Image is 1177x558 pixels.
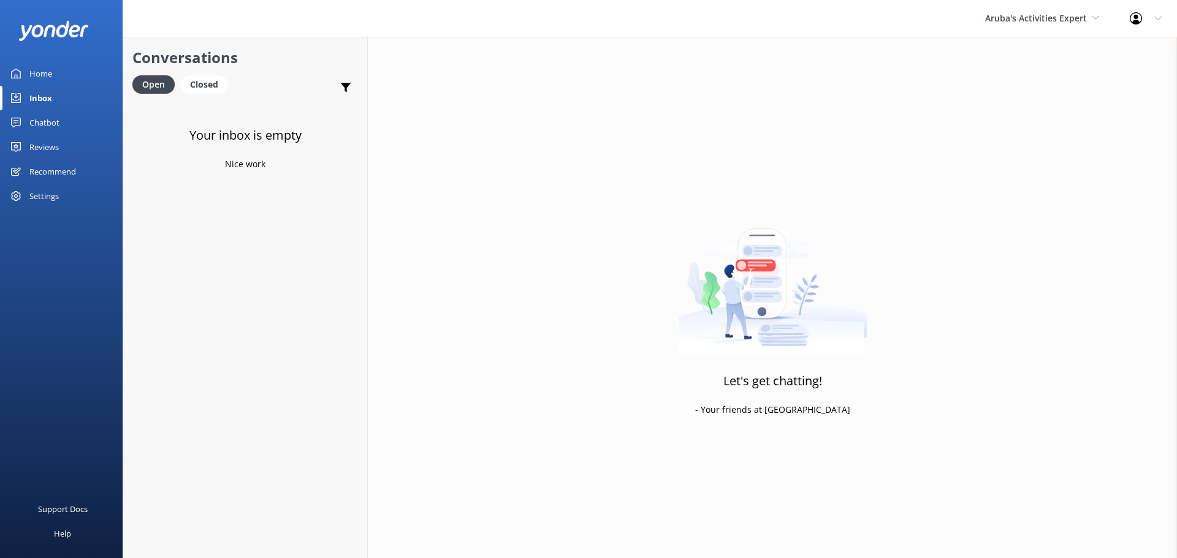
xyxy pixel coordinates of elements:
[29,159,76,184] div: Recommend
[181,77,234,91] a: Closed
[18,21,89,41] img: yonder-white-logo.png
[189,126,302,145] h3: Your inbox is empty
[132,75,175,94] div: Open
[985,12,1087,24] span: Aruba's Activities Expert
[29,135,59,159] div: Reviews
[225,157,265,171] p: Nice work
[29,86,52,110] div: Inbox
[723,371,822,391] h3: Let's get chatting!
[29,184,59,208] div: Settings
[695,403,850,417] p: - Your friends at [GEOGRAPHIC_DATA]
[181,75,227,94] div: Closed
[132,46,358,69] h2: Conversations
[54,521,71,546] div: Help
[678,203,867,356] img: artwork of a man stealing a conversation from at giant smartphone
[132,77,181,91] a: Open
[29,61,52,86] div: Home
[29,110,59,135] div: Chatbot
[38,497,88,521] div: Support Docs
